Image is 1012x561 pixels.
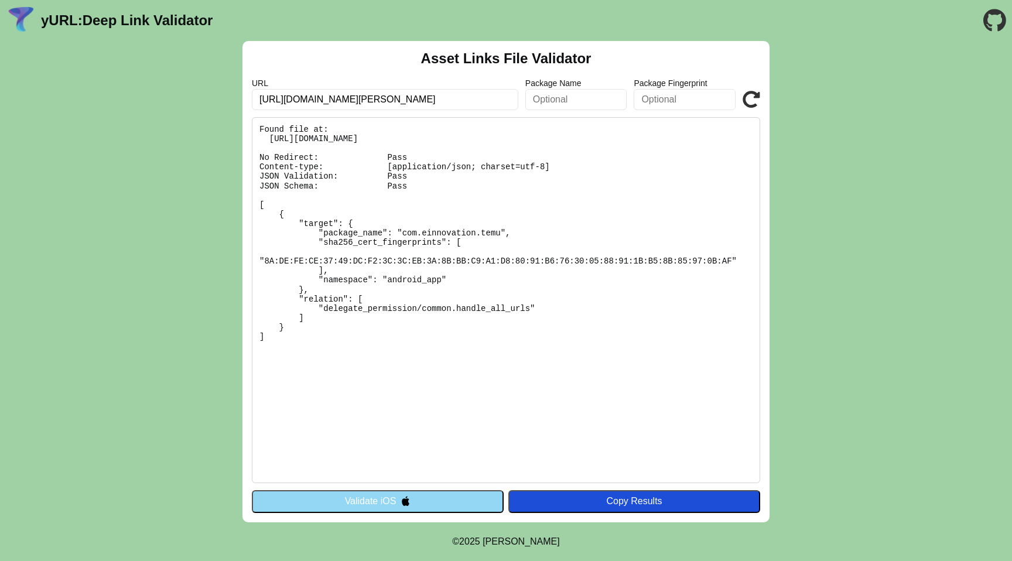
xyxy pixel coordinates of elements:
pre: Found file at: [URL][DOMAIN_NAME] No Redirect: Pass Content-type: [application/json; charset=utf-... [252,117,760,483]
h2: Asset Links File Validator [421,50,592,67]
label: URL [252,78,518,88]
input: Required [252,89,518,110]
div: Copy Results [514,496,754,507]
a: yURL:Deep Link Validator [41,12,213,29]
button: Copy Results [508,490,760,512]
label: Package Fingerprint [634,78,736,88]
label: Package Name [525,78,627,88]
img: yURL Logo [6,5,36,36]
button: Validate iOS [252,490,504,512]
input: Optional [525,89,627,110]
footer: © [452,522,559,561]
img: appleIcon.svg [401,496,411,506]
a: Michael Ibragimchayev's Personal Site [483,536,560,546]
span: 2025 [459,536,480,546]
input: Optional [634,89,736,110]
